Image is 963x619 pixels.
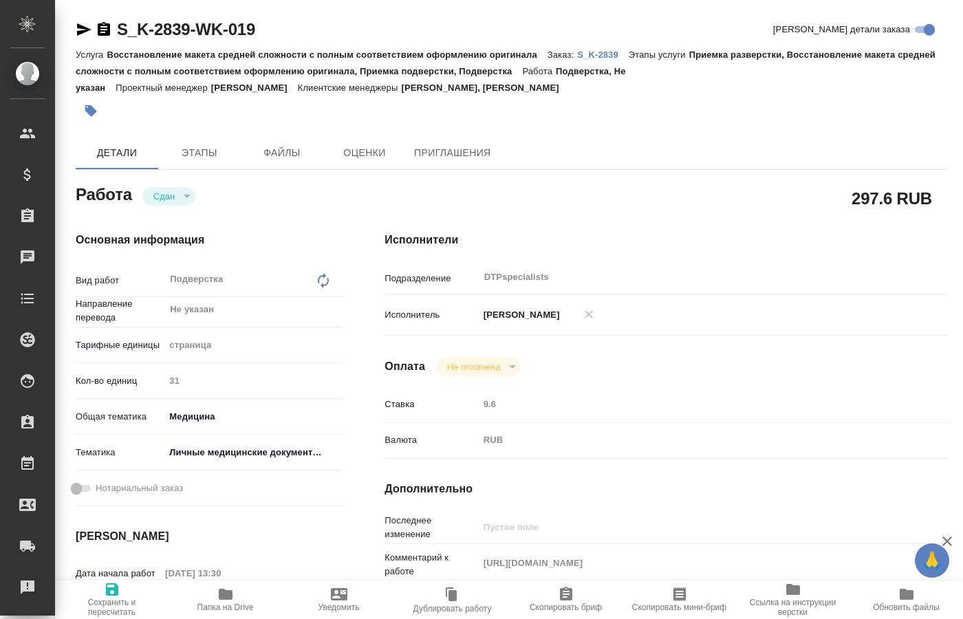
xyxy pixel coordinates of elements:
[76,528,329,545] h4: [PERSON_NAME]
[76,374,164,388] p: Кол-во единиц
[76,410,164,424] p: Общая тематика
[385,308,478,322] p: Исполнитель
[509,580,623,619] button: Скопировать бриф
[577,50,629,60] p: S_K-2839
[249,144,315,162] span: Файлы
[166,144,232,162] span: Этапы
[164,405,343,428] div: Медицина
[76,297,164,325] p: Направление перевода
[623,580,736,619] button: Скопировать мини-бриф
[55,580,169,619] button: Сохранить и пересчитать
[164,441,343,464] div: Личные медицинские документы (справки, эпикризы)
[298,83,402,93] p: Клиентские менеджеры
[479,552,901,575] textarea: [URL][DOMAIN_NAME]
[149,191,179,202] button: Сдан
[479,428,901,452] div: RUB
[401,83,569,93] p: [PERSON_NAME], [PERSON_NAME]
[169,580,282,619] button: Папка на Drive
[915,543,949,578] button: 🙏
[76,21,92,38] button: Скопировать ссылку для ЯМессенджера
[117,20,255,39] a: S_K-2839-WK-019
[332,144,398,162] span: Оценки
[577,48,629,60] a: S_K-2839
[76,96,106,126] button: Добавить тэг
[160,563,281,583] input: Пустое поле
[76,50,107,60] p: Услуга
[736,580,850,619] button: Ссылка на инструкции верстки
[744,598,841,617] span: Ссылка на инструкции верстки
[414,144,491,162] span: Приглашения
[632,602,726,612] span: Скопировать мини-бриф
[164,371,343,391] input: Пустое поле
[96,21,112,38] button: Скопировать ссылку
[84,144,150,162] span: Детали
[63,598,160,617] span: Сохранить и пересчитать
[920,546,944,575] span: 🙏
[96,481,183,495] span: Нотариальный заказ
[850,580,963,619] button: Обновить файлы
[436,358,521,376] div: Сдан
[479,308,560,322] p: [PERSON_NAME]
[629,50,689,60] p: Этапы услуги
[76,338,164,352] p: Тарифные единицы
[385,232,948,248] h4: Исполнители
[548,50,577,60] p: Заказ:
[197,602,254,612] span: Папка на Drive
[76,567,160,580] p: Дата начала работ
[385,514,478,541] p: Последнее изменение
[76,274,164,287] p: Вид работ
[773,23,910,36] span: [PERSON_NAME] детали заказа
[396,580,509,619] button: Дублировать работу
[164,334,343,357] div: страница
[385,272,478,285] p: Подразделение
[76,446,164,459] p: Тематика
[76,232,329,248] h4: Основная информация
[116,83,210,93] p: Проектный менеджер
[385,398,478,411] p: Ставка
[413,604,492,613] span: Дублировать работу
[282,580,396,619] button: Уведомить
[76,181,132,206] h2: Работа
[852,186,932,210] h2: 297.6 RUB
[530,602,602,612] span: Скопировать бриф
[479,517,901,537] input: Пустое поле
[385,551,478,578] p: Комментарий к работе
[385,481,948,497] h4: Дополнительно
[318,602,360,612] span: Уведомить
[873,602,940,612] span: Обновить файлы
[479,394,901,414] input: Пустое поле
[385,358,425,375] h4: Оплата
[443,361,504,373] button: Не оплачена
[522,66,556,76] p: Работа
[385,433,478,447] p: Валюта
[142,187,195,206] div: Сдан
[211,83,298,93] p: [PERSON_NAME]
[107,50,547,60] p: Восстановление макета средней сложности с полным соответствием оформлению оригинала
